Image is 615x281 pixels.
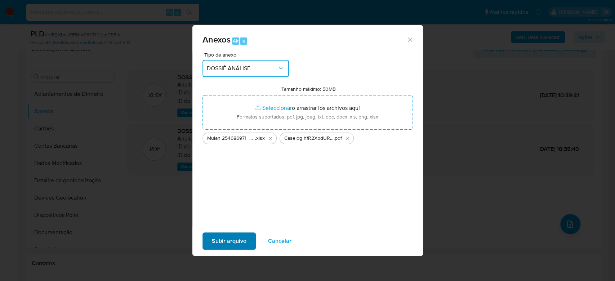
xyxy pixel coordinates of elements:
button: Subir arquivo [202,232,256,250]
span: .xlsx [255,135,265,142]
span: a [242,37,245,44]
span: .pdf [334,135,342,142]
button: Cancelar [259,232,301,250]
span: Cancelar [268,233,291,249]
span: Mulan 254686971_2025_08_13_10_44_18 [207,135,255,142]
span: DOSSIÊ ANÁLISE [207,65,277,72]
label: Tamanho máximo: 50MB [281,86,336,92]
button: DOSSIÊ ANÁLISE [202,60,289,77]
button: Cerrar [406,36,413,43]
span: Caselog hfR2XbdURP0m03KTtMomCS8m_2025_08_13_10_47_05 - CPF 11928415733 - [GEOGRAPHIC_DATA] [284,135,334,142]
span: Tipo de anexo [204,52,291,57]
button: Eliminar Mulan 254686971_2025_08_13_10_44_18.xlsx [266,134,275,143]
button: Eliminar Caselog hfR2XbdURP0m03KTtMomCS8m_2025_08_13_10_47_05 - CPF 11928415733 - FABIANO TORRES ... [343,134,352,143]
span: Subir arquivo [212,233,246,249]
ul: Archivos seleccionados [202,130,413,144]
span: Anexos [202,33,231,46]
span: Alt [233,37,239,44]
